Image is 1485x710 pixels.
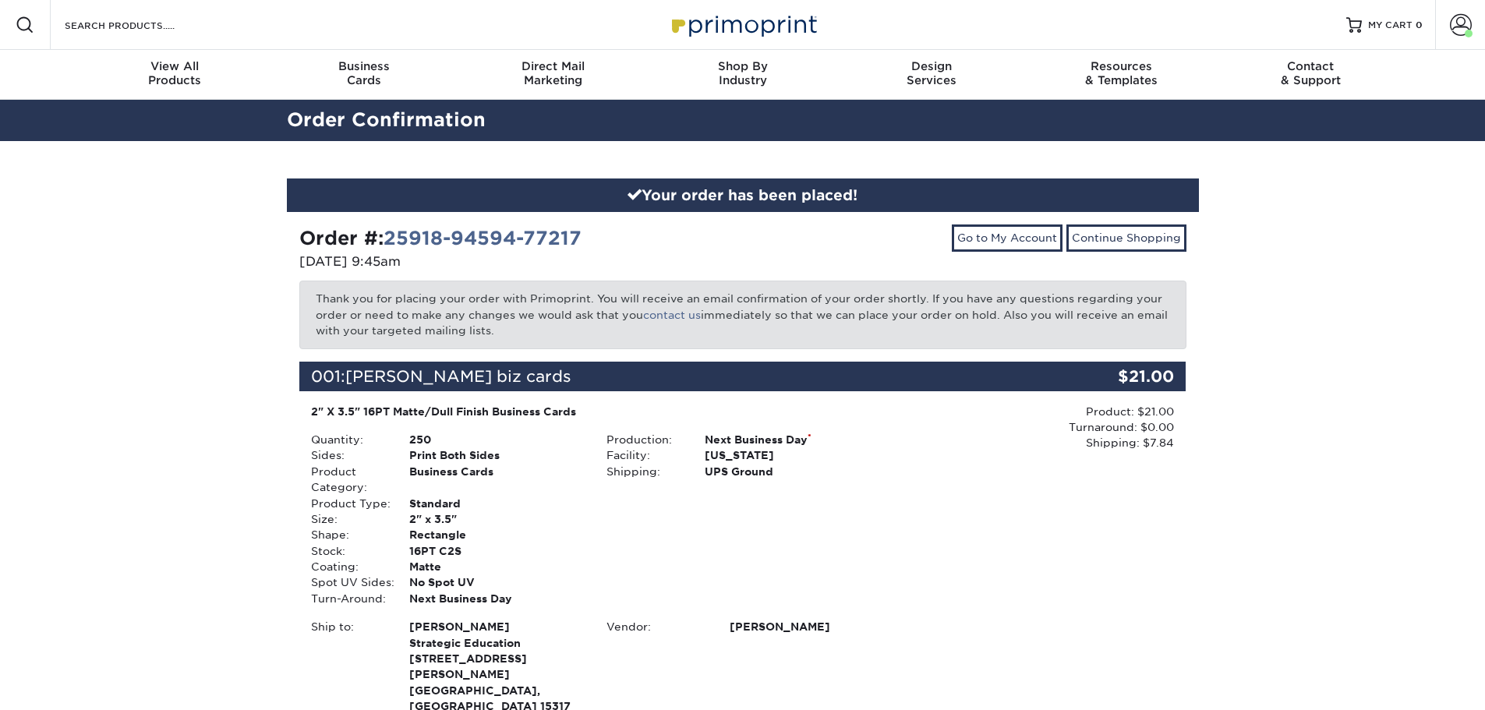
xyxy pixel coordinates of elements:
[665,8,821,41] img: Primoprint
[643,309,701,321] a: contact us
[299,496,398,511] div: Product Type:
[1216,59,1405,87] div: & Support
[299,362,1038,391] div: 001:
[299,281,1186,348] p: Thank you for placing your order with Primoprint. You will receive an email confirmation of your ...
[398,447,595,463] div: Print Both Sides
[299,574,398,590] div: Spot UV Sides:
[1027,59,1216,73] span: Resources
[299,227,582,249] strong: Order #:
[952,224,1062,251] a: Go to My Account
[1027,50,1216,100] a: Resources& Templates
[693,432,890,447] div: Next Business Day
[398,496,595,511] div: Standard
[299,543,398,559] div: Stock:
[693,447,890,463] div: [US_STATE]
[458,59,648,73] span: Direct Mail
[80,50,270,100] a: View AllProducts
[409,651,583,683] span: [STREET_ADDRESS][PERSON_NAME]
[398,543,595,559] div: 16PT C2S
[345,367,571,386] span: [PERSON_NAME] biz cards
[1027,59,1216,87] div: & Templates
[409,635,583,651] span: Strategic Education
[299,559,398,574] div: Coating:
[595,464,693,479] div: Shipping:
[398,527,595,542] div: Rectangle
[80,59,270,87] div: Products
[80,59,270,73] span: View All
[299,464,398,496] div: Product Category:
[275,106,1211,135] h2: Order Confirmation
[1038,362,1186,391] div: $21.00
[299,511,398,527] div: Size:
[595,619,718,634] div: Vendor:
[1216,50,1405,100] a: Contact& Support
[890,404,1174,451] div: Product: $21.00 Turnaround: $0.00 Shipping: $7.84
[718,619,890,634] div: [PERSON_NAME]
[1416,19,1423,30] span: 0
[458,59,648,87] div: Marketing
[458,50,648,100] a: Direct MailMarketing
[1216,59,1405,73] span: Contact
[269,59,458,87] div: Cards
[63,16,215,34] input: SEARCH PRODUCTS.....
[398,559,595,574] div: Matte
[299,253,731,271] p: [DATE] 9:45am
[648,59,837,87] div: Industry
[595,447,693,463] div: Facility:
[299,527,398,542] div: Shape:
[269,50,458,100] a: BusinessCards
[648,50,837,100] a: Shop ByIndustry
[409,619,583,634] span: [PERSON_NAME]
[398,464,595,496] div: Business Cards
[398,432,595,447] div: 250
[837,50,1027,100] a: DesignServices
[299,432,398,447] div: Quantity:
[595,432,693,447] div: Production:
[398,511,595,527] div: 2" x 3.5"
[398,591,595,606] div: Next Business Day
[837,59,1027,73] span: Design
[311,404,879,419] div: 2" X 3.5" 16PT Matte/Dull Finish Business Cards
[384,227,582,249] a: 25918-94594-77217
[1066,224,1186,251] a: Continue Shopping
[648,59,837,73] span: Shop By
[299,447,398,463] div: Sides:
[837,59,1027,87] div: Services
[1368,19,1413,32] span: MY CART
[269,59,458,73] span: Business
[287,178,1199,213] div: Your order has been placed!
[398,574,595,590] div: No Spot UV
[299,591,398,606] div: Turn-Around:
[693,464,890,479] div: UPS Ground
